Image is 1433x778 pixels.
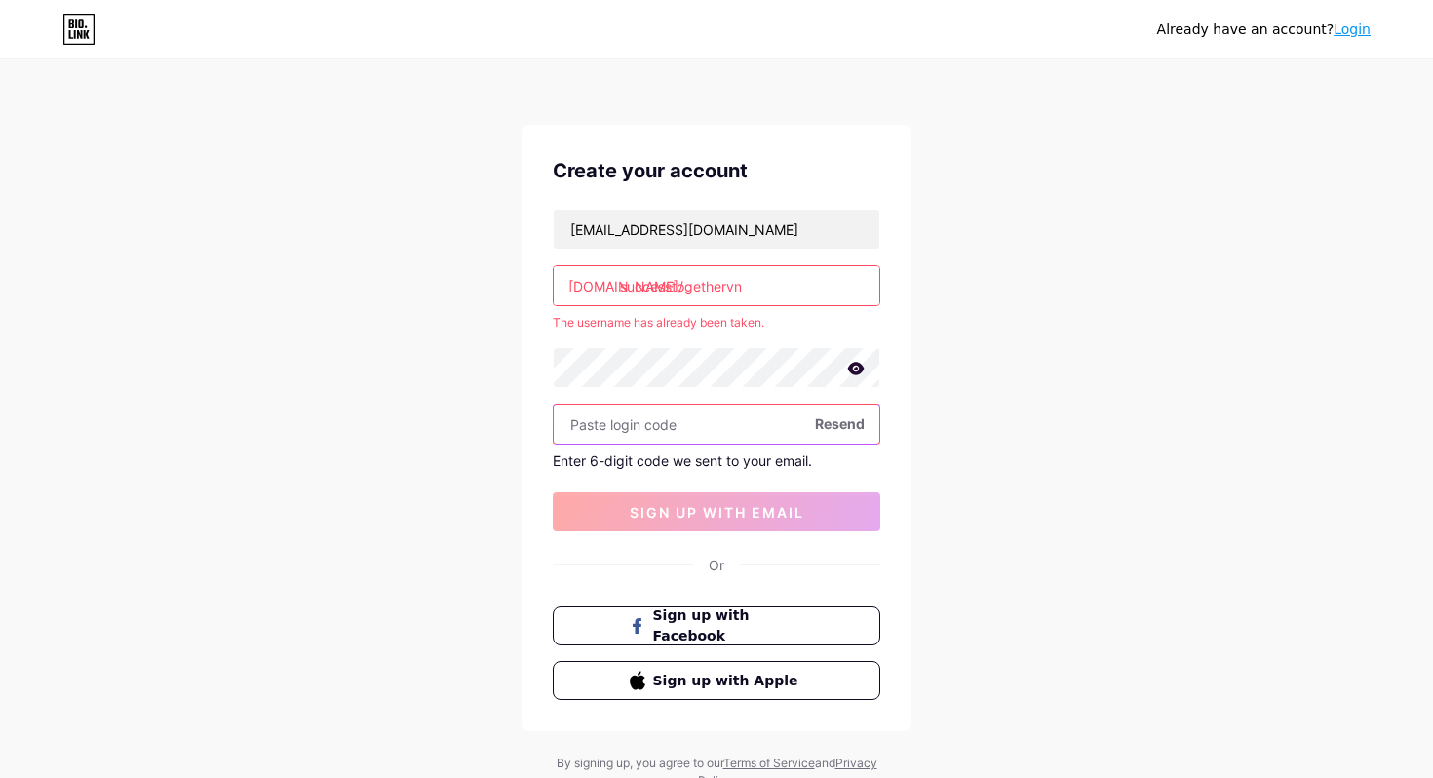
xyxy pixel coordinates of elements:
[723,756,815,770] a: Terms of Service
[653,605,804,646] span: Sign up with Facebook
[553,661,880,700] button: Sign up with Apple
[815,413,865,434] span: Resend
[554,266,879,305] input: username
[1157,19,1371,40] div: Already have an account?
[653,671,804,691] span: Sign up with Apple
[1334,21,1371,37] a: Login
[630,504,804,521] span: sign up with email
[568,276,683,296] div: [DOMAIN_NAME]/
[553,156,880,185] div: Create your account
[553,606,880,645] button: Sign up with Facebook
[709,555,724,575] div: Or
[554,405,879,444] input: Paste login code
[553,452,880,469] div: Enter 6-digit code we sent to your email.
[553,314,880,331] div: The username has already been taken.
[554,210,879,249] input: Email
[553,492,880,531] button: sign up with email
